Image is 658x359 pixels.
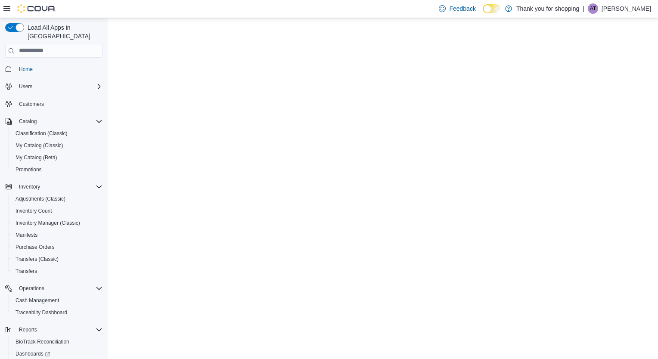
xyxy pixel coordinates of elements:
[16,195,65,202] span: Adjustments (Classic)
[12,152,102,163] span: My Catalog (Beta)
[16,64,36,74] a: Home
[9,139,106,152] button: My Catalog (Classic)
[9,193,106,205] button: Adjustments (Classic)
[12,230,41,240] a: Manifests
[16,325,40,335] button: Reports
[12,307,102,318] span: Traceabilty Dashboard
[2,181,106,193] button: Inventory
[2,98,106,110] button: Customers
[12,349,53,359] a: Dashboards
[16,64,102,74] span: Home
[9,152,106,164] button: My Catalog (Beta)
[16,325,102,335] span: Reports
[12,140,102,151] span: My Catalog (Classic)
[19,183,40,190] span: Inventory
[12,140,67,151] a: My Catalog (Classic)
[16,283,48,294] button: Operations
[9,241,106,253] button: Purchase Orders
[12,164,102,175] span: Promotions
[9,205,106,217] button: Inventory Count
[16,220,80,226] span: Inventory Manager (Classic)
[583,3,584,14] p: |
[2,282,106,294] button: Operations
[12,218,102,228] span: Inventory Manager (Classic)
[16,130,68,137] span: Classification (Classic)
[12,242,58,252] a: Purchase Orders
[9,306,106,319] button: Traceabilty Dashboard
[16,81,102,92] span: Users
[9,127,106,139] button: Classification (Classic)
[12,164,45,175] a: Promotions
[12,266,102,276] span: Transfers
[16,283,102,294] span: Operations
[16,232,37,238] span: Manifests
[16,154,57,161] span: My Catalog (Beta)
[590,3,596,14] span: AT
[2,63,106,75] button: Home
[12,337,102,347] span: BioTrack Reconciliation
[449,4,475,13] span: Feedback
[12,254,62,264] a: Transfers (Classic)
[16,166,42,173] span: Promotions
[12,307,71,318] a: Traceabilty Dashboard
[12,194,102,204] span: Adjustments (Classic)
[2,115,106,127] button: Catalog
[12,218,84,228] a: Inventory Manager (Classic)
[19,326,37,333] span: Reports
[588,3,598,14] div: Alfred Torres
[12,242,102,252] span: Purchase Orders
[16,81,36,92] button: Users
[16,256,59,263] span: Transfers (Classic)
[516,3,579,14] p: Thank you for shopping
[12,128,71,139] a: Classification (Classic)
[12,254,102,264] span: Transfers (Classic)
[24,23,102,40] span: Load All Apps in [GEOGRAPHIC_DATA]
[19,285,44,292] span: Operations
[16,297,59,304] span: Cash Management
[16,268,37,275] span: Transfers
[483,4,501,13] input: Dark Mode
[12,206,56,216] a: Inventory Count
[9,229,106,241] button: Manifests
[16,116,40,127] button: Catalog
[12,194,69,204] a: Adjustments (Classic)
[19,83,32,90] span: Users
[16,116,102,127] span: Catalog
[12,349,102,359] span: Dashboards
[9,265,106,277] button: Transfers
[9,336,106,348] button: BioTrack Reconciliation
[12,295,102,306] span: Cash Management
[9,294,106,306] button: Cash Management
[16,309,67,316] span: Traceabilty Dashboard
[12,206,102,216] span: Inventory Count
[2,324,106,336] button: Reports
[12,266,40,276] a: Transfers
[16,142,63,149] span: My Catalog (Classic)
[16,338,69,345] span: BioTrack Reconciliation
[602,3,651,14] p: [PERSON_NAME]
[16,182,43,192] button: Inventory
[9,217,106,229] button: Inventory Manager (Classic)
[12,230,102,240] span: Manifests
[16,99,47,109] a: Customers
[17,4,56,13] img: Cova
[12,152,61,163] a: My Catalog (Beta)
[2,80,106,93] button: Users
[12,128,102,139] span: Classification (Classic)
[12,295,62,306] a: Cash Management
[19,118,37,125] span: Catalog
[19,101,44,108] span: Customers
[19,66,33,73] span: Home
[16,182,102,192] span: Inventory
[16,99,102,109] span: Customers
[9,164,106,176] button: Promotions
[12,337,73,347] a: BioTrack Reconciliation
[16,350,50,357] span: Dashboards
[16,244,55,251] span: Purchase Orders
[9,253,106,265] button: Transfers (Classic)
[16,207,52,214] span: Inventory Count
